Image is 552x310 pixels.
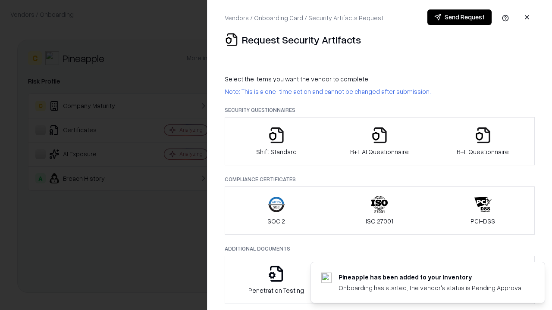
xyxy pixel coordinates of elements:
div: Pineapple has been added to your inventory [339,273,524,282]
button: Privacy Policy [328,256,432,304]
p: B+L Questionnaire [457,147,509,156]
p: Shift Standard [256,147,297,156]
div: Onboarding has started, the vendor's status is Pending Approval. [339,283,524,292]
button: PCI-DSS [431,186,535,235]
p: ISO 27001 [366,217,393,226]
p: Note: This is a one-time action and cannot be changed after submission. [225,87,535,96]
p: Compliance Certificates [225,176,535,183]
img: pineappleenergy.com [321,273,332,283]
button: SOC 2 [225,186,328,235]
button: B+L Questionnaire [431,117,535,165]
p: Vendors / Onboarding Card / Security Artifacts Request [225,13,383,22]
p: SOC 2 [267,217,285,226]
button: Penetration Testing [225,256,328,304]
p: Security Questionnaires [225,106,535,114]
button: Data Processing Agreement [431,256,535,304]
button: ISO 27001 [328,186,432,235]
p: Penetration Testing [248,286,304,295]
p: Request Security Artifacts [242,33,361,46]
p: Select the items you want the vendor to complete: [225,74,535,84]
button: Shift Standard [225,117,328,165]
button: Send Request [427,9,492,25]
p: Additional Documents [225,245,535,252]
button: B+L AI Questionnaire [328,117,432,165]
p: B+L AI Questionnaire [350,147,409,156]
p: PCI-DSS [470,217,495,226]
